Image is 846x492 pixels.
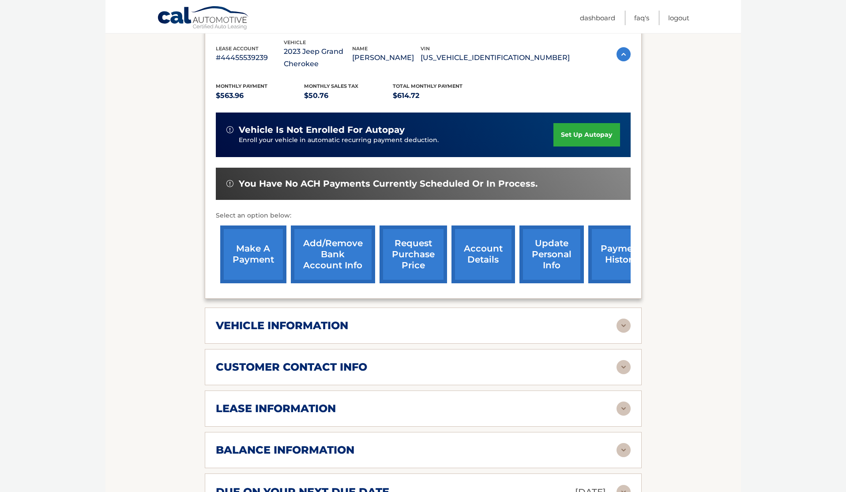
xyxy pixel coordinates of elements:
img: accordion-rest.svg [617,360,631,374]
a: FAQ's [634,11,649,25]
p: [PERSON_NAME] [352,52,421,64]
span: You have no ACH payments currently scheduled or in process. [239,178,538,189]
p: 2023 Jeep Grand Cherokee [284,45,352,70]
p: #44455539239 [216,52,284,64]
p: [US_VEHICLE_IDENTIFICATION_NUMBER] [421,52,570,64]
img: accordion-rest.svg [617,319,631,333]
a: Logout [668,11,689,25]
img: accordion-active.svg [617,47,631,61]
a: request purchase price [380,225,447,283]
p: $614.72 [393,90,481,102]
a: Dashboard [580,11,615,25]
p: $563.96 [216,90,305,102]
a: set up autopay [553,123,620,146]
img: accordion-rest.svg [617,443,631,457]
a: Cal Automotive [157,6,250,31]
a: update personal info [519,225,584,283]
img: accordion-rest.svg [617,402,631,416]
p: $50.76 [304,90,393,102]
h2: customer contact info [216,361,367,374]
p: Enroll your vehicle in automatic recurring payment deduction. [239,135,554,145]
span: Monthly Payment [216,83,267,89]
span: Monthly sales Tax [304,83,358,89]
a: payment history [588,225,654,283]
span: name [352,45,368,52]
h2: balance information [216,443,354,457]
span: vehicle is not enrolled for autopay [239,124,405,135]
img: alert-white.svg [226,180,233,187]
a: account details [451,225,515,283]
span: vin [421,45,430,52]
h2: vehicle information [216,319,348,332]
img: alert-white.svg [226,126,233,133]
span: lease account [216,45,259,52]
span: Total Monthly Payment [393,83,462,89]
p: Select an option below: [216,210,631,221]
span: vehicle [284,39,306,45]
a: make a payment [220,225,286,283]
h2: lease information [216,402,336,415]
a: Add/Remove bank account info [291,225,375,283]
